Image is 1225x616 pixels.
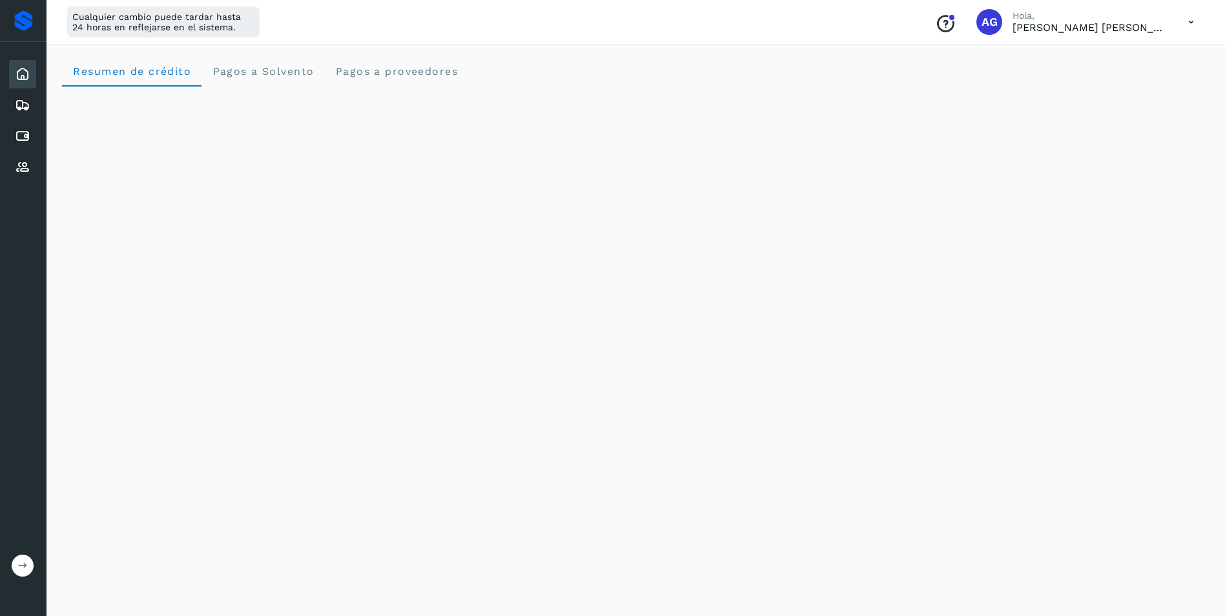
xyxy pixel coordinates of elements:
[335,65,458,77] span: Pagos a proveedores
[9,91,36,119] div: Embarques
[212,65,314,77] span: Pagos a Solvento
[9,122,36,150] div: Cuentas por pagar
[1013,21,1168,34] p: Abigail Gonzalez Leon
[9,60,36,88] div: Inicio
[9,153,36,181] div: Proveedores
[72,65,191,77] span: Resumen de crédito
[67,6,260,37] div: Cualquier cambio puede tardar hasta 24 horas en reflejarse en el sistema.
[1013,10,1168,21] p: Hola,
